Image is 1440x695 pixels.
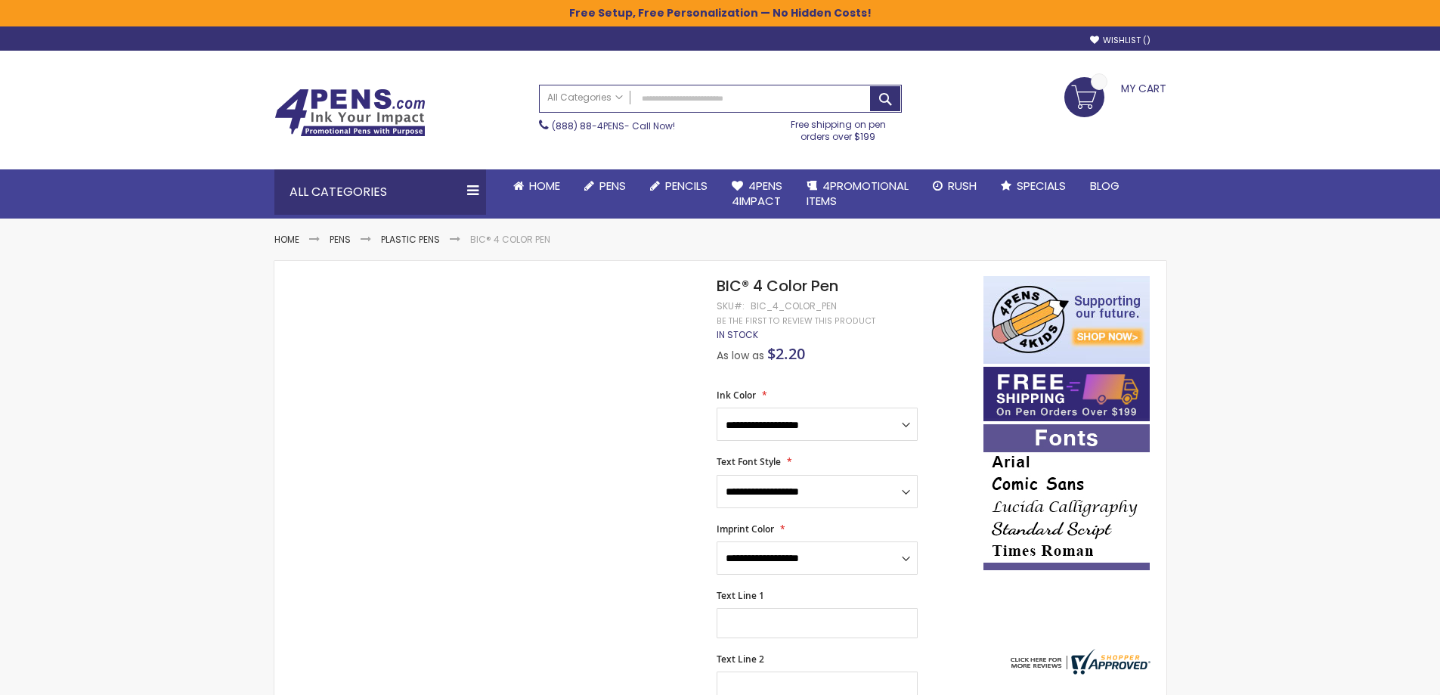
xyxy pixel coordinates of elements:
span: As low as [717,348,764,363]
strong: SKU [717,299,745,312]
span: Pencils [665,178,708,194]
div: bic_4_color_pen [751,300,837,312]
span: - Call Now! [552,119,675,132]
a: All Categories [540,85,630,110]
a: Pencils [638,169,720,203]
span: Blog [1090,178,1119,194]
a: Home [501,169,572,203]
span: Pens [599,178,626,194]
span: Specials [1017,178,1066,194]
a: Blog [1078,169,1132,203]
a: (888) 88-4PENS [552,119,624,132]
img: Free shipping on orders over $199 [983,367,1150,421]
a: 4pens.com certificate URL [1007,665,1150,678]
a: Home [274,233,299,246]
div: Free shipping on pen orders over $199 [775,113,902,143]
span: Imprint Color [717,523,774,535]
a: Pens [330,233,351,246]
img: 4Pens Custom Pens and Promotional Products [274,88,426,137]
span: In stock [717,328,758,341]
a: Plastic Pens [381,233,440,246]
a: 4Pens4impact [720,169,794,219]
a: Rush [921,169,989,203]
span: Rush [948,178,977,194]
a: Be the first to review this product [717,315,875,327]
a: Specials [989,169,1078,203]
img: font-personalization-examples [983,424,1150,570]
span: All Categories [547,92,623,104]
a: 4PROMOTIONALITEMS [794,169,921,219]
div: Availability [717,329,758,341]
span: Ink Color [717,389,756,402]
span: Text Line 2 [717,653,764,666]
span: Text Line 1 [717,589,764,602]
span: 4Pens 4impact [732,178,782,209]
div: All Categories [274,169,486,215]
span: Text Font Style [717,455,781,468]
span: $2.20 [767,343,805,364]
li: BIC® 4 Color Pen [470,234,550,246]
img: 4pens 4 kids [983,276,1150,364]
img: 4pens.com widget logo [1007,649,1150,675]
a: Pens [572,169,638,203]
span: 4PROMOTIONAL ITEMS [807,178,909,209]
a: Wishlist [1090,35,1150,46]
span: BIC® 4 Color Pen [717,275,838,296]
span: Home [529,178,560,194]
